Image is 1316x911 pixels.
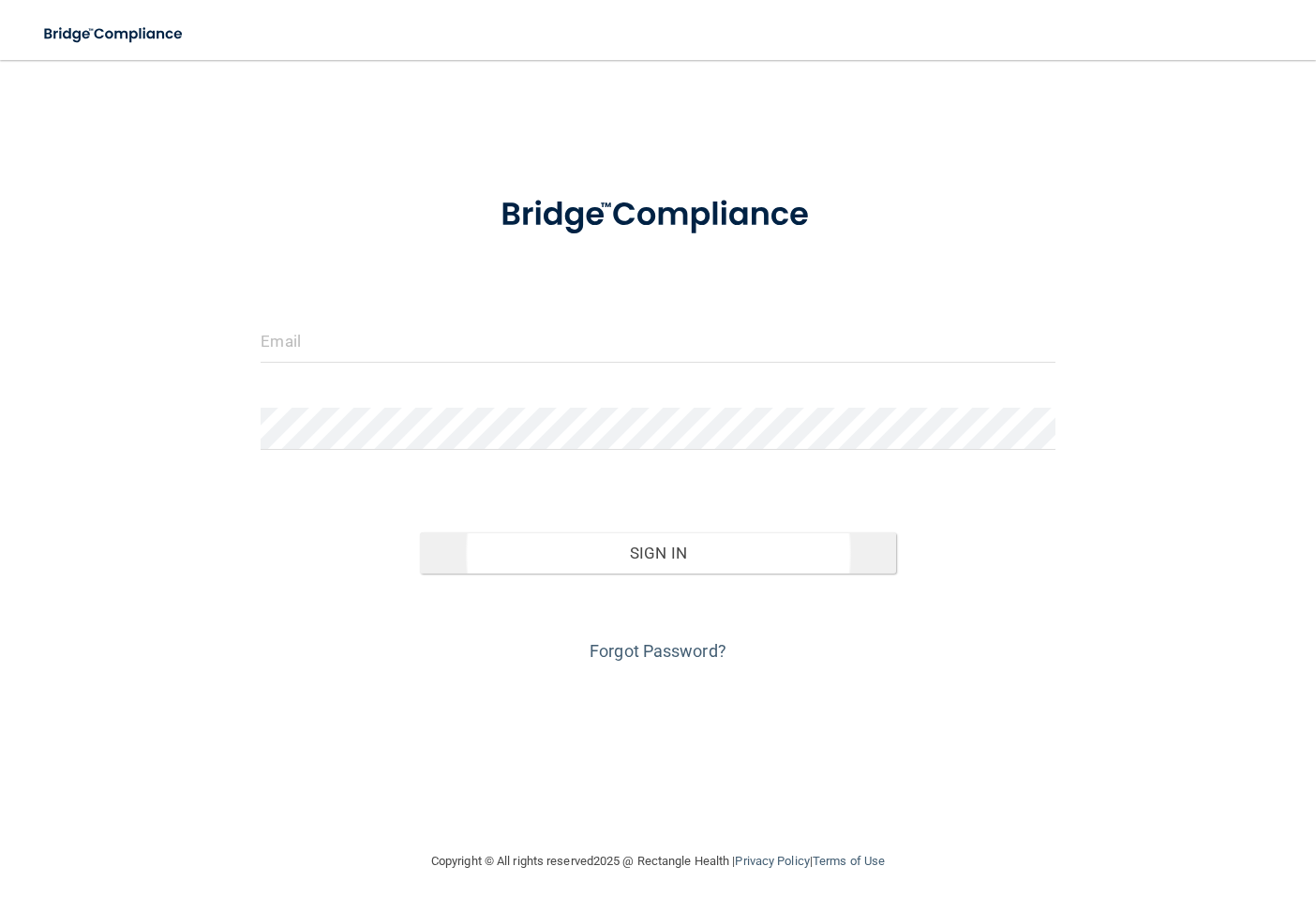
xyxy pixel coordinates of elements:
a: Privacy Policy [735,854,809,868]
button: Sign In [420,532,896,574]
div: Copyright © All rights reserved 2025 @ Rectangle Health | | [316,831,1000,891]
img: bridge_compliance_login_screen.278c3ca4.svg [467,172,850,258]
img: bridge_compliance_login_screen.278c3ca4.svg [28,15,201,53]
input: Email [261,321,1054,363]
a: Terms of Use [813,854,885,868]
a: Forgot Password? [590,641,726,661]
